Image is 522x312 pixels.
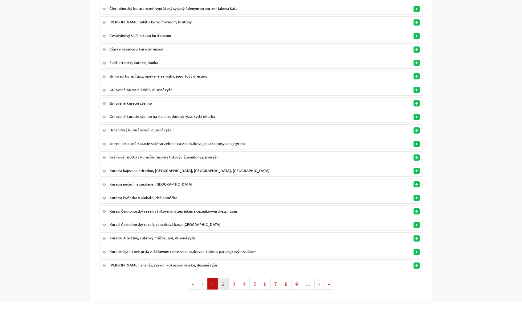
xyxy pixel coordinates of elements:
div: [PERSON_NAME], ananás, zázvor, kokosové mlieko, dusená ryža [109,262,363,268]
div: Čiernohorský kurací rezeň vyprážaný sypaný údeným syrom, zemiaková kaša [109,6,363,11]
button: Go to page 4 [239,278,250,290]
div: Kuracie bylinkové prsia v lístkovom ceste so zemiakovou kašou a paradajkovým šalátom [109,249,363,254]
div: [PERSON_NAME] šalát s kuracím mäsom, krutóny [109,19,363,25]
button: Go to page 5 [249,278,260,290]
div: Kurací Černohorský rezeň, zemiaková kaša, [GEOGRAPHIC_DATA] [109,222,363,227]
div: Grilované kuracie stehno na slanine, dusená ryža, kyslá uhorka [109,114,363,119]
button: Go to page 9 [291,278,302,290]
button: Go to page 2 [218,278,229,290]
button: Go to page 6 [260,278,271,290]
div: Holandský kurací rezeň, dusená ryža [109,127,363,133]
div: Kuracie A la Čína, cukrový hrášok, pór, dusená ryža [109,235,363,241]
div: Kuracia pečeň na smotane, [GEOGRAPHIC_DATA] [109,182,363,187]
button: Go to page 8 [281,278,292,290]
div: Kuracia kapsa na prírodno, [GEOGRAPHIC_DATA], [GEOGRAPHIC_DATA], [GEOGRAPHIC_DATA] [109,168,363,174]
div: Cestovinový šalát s kuracím steakom [109,33,363,38]
ul: Pagination [100,278,422,290]
button: Go to page 3 [228,278,239,290]
button: Go to next page [314,278,324,290]
div: Grilované Kuracie krídla, dusená ryža [109,87,363,93]
div: Grilované kuracie stehno [109,101,363,106]
div: Čínske rezance s kuracím mäsom [109,46,363,52]
div: Kurací Černohorský rezeň s fritovanými zemiakmi a cesnakovým dressingom [109,209,363,214]
div: Grilovací kurací špíz, opekané zemiaky, jogurtový dressing [109,74,363,79]
div: Jemne pikantné kuracie soté so zeleninou v zemiakovej placke posypanej syrom [109,141,363,146]
div: Kuracia živánska v alobale, chilli omáčka [109,195,363,201]
button: Go to last page [324,278,334,290]
div: Krémové risotto s kuracím mäsom a listovým špenátom, parmezán [109,154,363,160]
button: Go to page 1 [207,278,218,290]
button: Go to page 7 [270,278,281,290]
div: Fusilli trieste, kuracie, šunka [109,60,363,66]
